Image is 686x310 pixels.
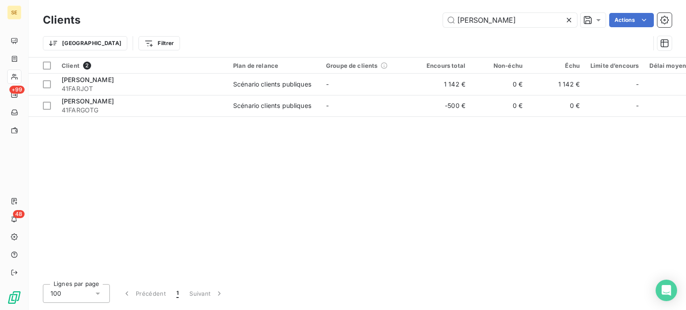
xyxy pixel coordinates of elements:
[419,62,465,69] div: Encours total
[609,13,654,27] button: Actions
[62,62,79,69] span: Client
[471,74,528,95] td: 0 €
[414,74,471,95] td: 1 142 €
[50,289,61,298] span: 100
[62,97,114,105] span: [PERSON_NAME]
[414,95,471,116] td: -500 €
[176,289,179,298] span: 1
[62,106,222,115] span: 41FARGOTG
[590,62,639,69] div: Limite d’encours
[43,12,80,28] h3: Clients
[636,80,639,89] span: -
[13,210,25,218] span: 48
[656,280,677,301] div: Open Intercom Messenger
[9,86,25,94] span: +99
[83,62,91,70] span: 2
[476,62,523,69] div: Non-échu
[636,101,639,110] span: -
[62,76,114,83] span: [PERSON_NAME]
[171,284,184,303] button: 1
[471,95,528,116] td: 0 €
[326,80,329,88] span: -
[528,95,585,116] td: 0 €
[184,284,229,303] button: Suivant
[117,284,171,303] button: Précédent
[326,102,329,109] span: -
[233,62,315,69] div: Plan de relance
[7,5,21,20] div: SE
[138,36,180,50] button: Filtrer
[233,80,311,89] div: Scénario clients publiques
[43,36,127,50] button: [GEOGRAPHIC_DATA]
[528,74,585,95] td: 1 142 €
[233,101,311,110] div: Scénario clients publiques
[7,87,21,102] a: +99
[7,290,21,305] img: Logo LeanPay
[326,62,378,69] span: Groupe de clients
[443,13,577,27] input: Rechercher
[62,84,222,93] span: 41FARJOT
[533,62,580,69] div: Échu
